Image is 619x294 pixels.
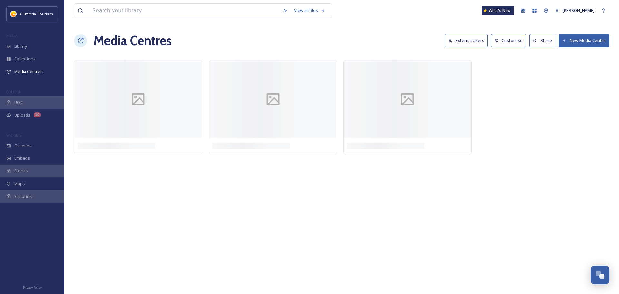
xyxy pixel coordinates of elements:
span: Galleries [14,143,32,149]
span: Library [14,43,27,49]
a: [PERSON_NAME] [552,4,598,17]
button: Open Chat [591,266,609,284]
a: External Users [445,34,491,47]
h1: Media Centres [93,31,172,50]
span: Cumbria Tourism [20,11,53,17]
span: MEDIA [6,33,18,38]
a: What's New [482,6,514,15]
span: Embeds [14,155,30,161]
span: UGC [14,99,23,106]
span: COLLECT [6,89,20,94]
span: Collections [14,56,35,62]
span: Uploads [14,112,30,118]
button: Customise [491,34,526,47]
a: View all files [291,4,329,17]
a: Customise [491,34,530,47]
span: Privacy Policy [23,285,42,289]
span: Maps [14,181,25,187]
div: 10 [34,112,41,117]
button: New Media Centre [559,34,609,47]
span: Media Centres [14,68,43,75]
span: WIDGETS [6,133,21,137]
input: Search your library [89,4,279,18]
a: Privacy Policy [23,283,42,291]
button: External Users [445,34,488,47]
img: images.jpg [10,11,17,17]
span: SnapLink [14,193,32,199]
span: [PERSON_NAME] [563,7,594,13]
button: Share [529,34,555,47]
span: Stories [14,168,28,174]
